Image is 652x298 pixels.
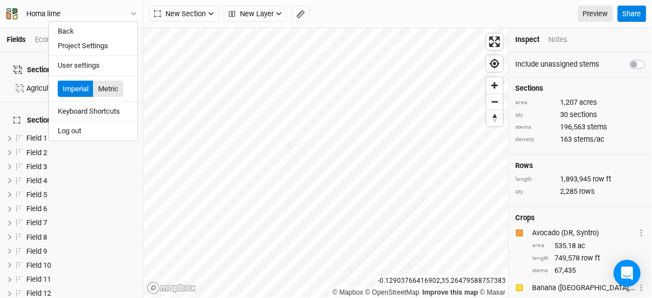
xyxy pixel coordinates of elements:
[26,84,136,93] div: Agricultural Land
[487,94,503,110] button: Zoom out
[26,289,51,297] span: Field 12
[49,104,137,119] button: Keyboard Shortcuts
[516,174,645,184] div: 1,893,945
[533,267,549,275] div: stems
[533,241,549,250] div: area
[35,35,70,45] div: Economics
[26,204,136,213] div: Field 6
[487,77,503,94] button: Zoom in
[229,8,274,20] span: New Layer
[26,190,136,199] div: Field 5
[533,266,645,276] div: 67,435
[366,288,420,296] a: OpenStreetMap
[26,247,47,255] span: Field 9
[332,288,363,296] a: Mapbox
[26,218,47,227] span: Field 7
[26,261,51,269] span: Field 10
[26,162,136,171] div: Field 3
[487,55,503,72] button: Find my location
[516,134,645,145] div: 163
[516,123,555,132] div: stems
[516,110,645,120] div: 30
[516,136,555,144] div: density
[26,233,47,241] span: Field 8
[375,275,508,287] div: -0.12903766416902 , 35.26479588757383
[516,188,555,196] div: qty
[588,122,608,132] span: stems
[26,218,136,227] div: Field 7
[423,288,478,296] a: Improve this map
[26,176,47,185] span: Field 4
[224,6,287,22] button: New Layer
[147,282,196,295] a: Mapbox logo
[533,254,549,263] div: length
[578,241,586,251] span: ac
[26,204,47,213] span: Field 6
[26,247,136,256] div: Field 9
[487,110,503,126] button: Reset bearing to north
[49,24,137,39] button: Back
[93,81,123,97] button: Metric
[516,84,645,93] h4: Sections
[26,289,136,298] div: Field 12
[144,28,509,298] canvas: Map
[516,187,645,197] div: 2,285
[570,110,598,120] span: sections
[26,261,136,270] div: Field 10
[154,8,206,20] span: New Section
[516,111,555,119] div: qty
[26,275,51,283] span: Field 11
[7,35,26,44] a: Fields
[516,97,645,108] div: 1,207
[614,260,641,287] div: Open Intercom Messenger
[516,213,535,222] h4: Crops
[516,122,645,132] div: 196,563
[26,148,136,157] div: Field 2
[638,226,645,239] button: Crop Usage
[26,134,47,142] span: Field 1
[26,162,47,171] span: Field 3
[480,288,506,296] a: Maxar
[49,39,137,53] button: Project Settings
[26,190,47,199] span: Field 5
[593,174,612,184] span: row ft
[149,6,219,22] button: New Section
[638,281,645,294] button: Crop Usage
[533,228,636,238] div: Avocado (DR, Syntro)
[574,134,605,145] span: stems/ac
[26,233,136,242] div: Field 8
[516,59,600,69] label: Include unassigned stems
[582,253,600,263] span: row ft
[26,275,136,284] div: Field 11
[58,81,94,97] button: Imperial
[487,34,503,50] button: Enter fullscreen
[26,8,61,20] div: Homa lime
[26,148,47,157] span: Field 2
[516,161,645,170] h4: Rows
[549,35,568,45] div: Notes
[13,116,55,125] span: Sections
[533,283,636,293] div: Banana (HI, Iholena)
[6,8,137,20] button: Homa lime
[26,176,136,185] div: Field 4
[533,241,645,251] div: 535.18
[516,99,555,107] div: area
[533,253,645,263] div: 749,578
[292,6,310,22] button: Shortcut: M
[516,35,540,45] div: Inspect
[49,58,137,73] button: User settings
[580,187,595,197] span: rows
[13,66,76,74] div: Section Groups
[26,134,136,143] div: Field 1
[49,124,137,138] button: Log out
[618,6,646,22] button: Share
[580,97,598,108] span: acres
